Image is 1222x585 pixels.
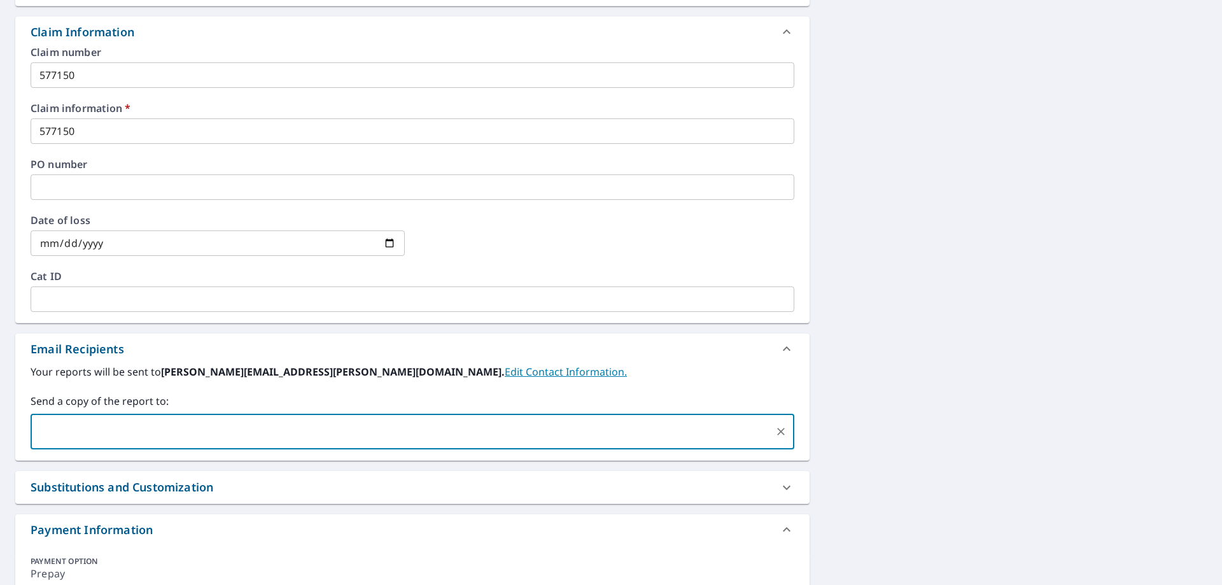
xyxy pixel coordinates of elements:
[31,215,405,225] label: Date of loss
[15,514,810,545] div: Payment Information
[772,423,790,441] button: Clear
[31,47,794,57] label: Claim number
[15,471,810,504] div: Substitutions and Customization
[31,24,134,41] div: Claim Information
[15,17,810,47] div: Claim Information
[31,341,124,358] div: Email Recipients
[31,159,794,169] label: PO number
[31,393,794,409] label: Send a copy of the report to:
[31,556,794,567] div: PAYMENT OPTION
[31,271,794,281] label: Cat ID
[31,364,794,379] label: Your reports will be sent to
[31,103,794,113] label: Claim information
[31,479,213,496] div: Substitutions and Customization
[31,521,153,539] div: Payment Information
[161,365,505,379] b: [PERSON_NAME][EMAIL_ADDRESS][PERSON_NAME][DOMAIN_NAME].
[505,365,627,379] a: EditContactInfo
[15,334,810,364] div: Email Recipients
